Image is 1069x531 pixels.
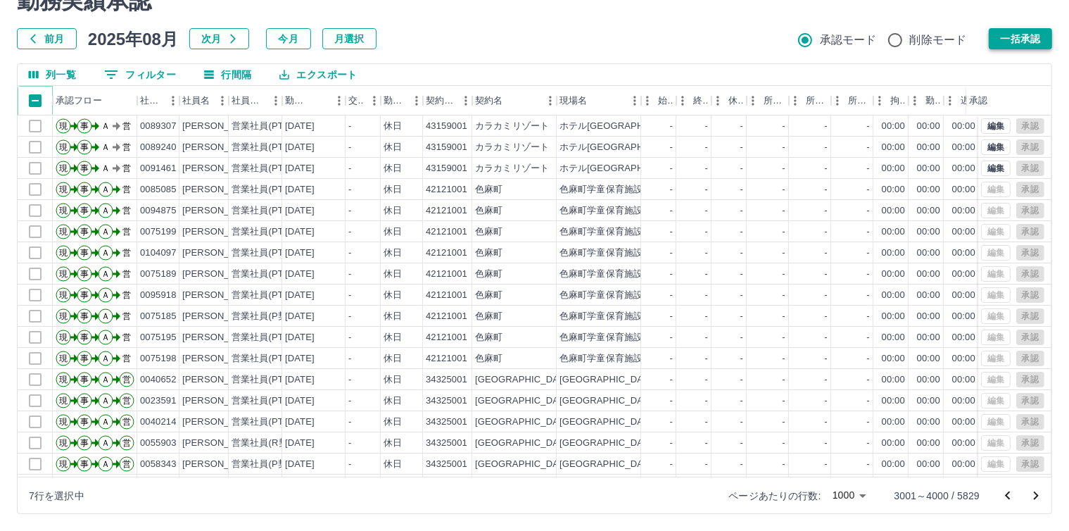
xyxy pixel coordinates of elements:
[101,163,110,173] text: Ａ
[140,86,163,115] div: 社員番号
[59,121,68,131] text: 現
[381,86,423,115] div: 勤務区分
[80,185,89,194] text: 事
[348,246,351,260] div: -
[426,86,455,115] div: 契約コード
[705,310,708,323] div: -
[101,121,110,131] text: Ａ
[825,141,828,154] div: -
[994,482,1022,510] button: 前のページへ
[384,268,402,281] div: 休日
[789,86,831,115] div: 所定終業
[917,204,940,218] div: 00:00
[867,268,870,281] div: -
[348,289,351,302] div: -
[232,183,305,196] div: 営業社員(PT契約)
[559,246,643,260] div: 色麻町学童保育施設
[783,246,785,260] div: -
[182,268,259,281] div: [PERSON_NAME]
[17,28,77,49] button: 前月
[705,289,708,302] div: -
[384,289,402,302] div: 休日
[426,183,467,196] div: 42121001
[825,183,828,196] div: -
[867,120,870,133] div: -
[182,331,259,344] div: [PERSON_NAME]
[961,86,976,115] div: 遅刻等
[348,310,351,323] div: -
[426,331,467,344] div: 42121001
[867,246,870,260] div: -
[867,310,870,323] div: -
[559,162,684,175] div: ホテル[GEOGRAPHIC_DATA]
[59,269,68,279] text: 現
[426,289,467,302] div: 42121001
[268,64,368,85] button: エクスポート
[384,246,402,260] div: 休日
[93,64,187,85] button: フィルター表示
[969,86,987,115] div: 承認
[426,225,467,239] div: 42121001
[952,225,975,239] div: 00:00
[475,225,502,239] div: 色麻町
[475,141,549,154] div: カラカミリゾート
[475,120,549,133] div: カラカミリゾート
[122,290,131,300] text: 営
[917,246,940,260] div: 00:00
[101,248,110,258] text: Ａ
[348,331,351,344] div: -
[59,290,68,300] text: 現
[212,90,233,111] button: メニュー
[285,246,315,260] div: [DATE]
[232,204,305,218] div: 営業社員(PT契約)
[705,141,708,154] div: -
[783,268,785,281] div: -
[882,310,905,323] div: 00:00
[232,289,305,302] div: 営業社員(PT契約)
[88,28,178,49] h5: 2025年08月
[80,163,89,173] text: 事
[825,120,828,133] div: -
[705,331,708,344] div: -
[122,206,131,215] text: 営
[867,204,870,218] div: -
[140,141,177,154] div: 0089240
[59,206,68,215] text: 現
[285,310,315,323] div: [DATE]
[705,246,708,260] div: -
[825,204,828,218] div: -
[952,162,975,175] div: 00:00
[232,120,305,133] div: 営業社員(PT契約)
[455,90,476,111] button: メニュー
[670,268,673,281] div: -
[624,90,645,111] button: メニュー
[670,246,673,260] div: -
[426,141,467,154] div: 43159001
[740,162,743,175] div: -
[182,183,259,196] div: [PERSON_NAME]
[426,162,467,175] div: 43159001
[426,246,467,260] div: 42121001
[559,86,587,115] div: 現場名
[182,162,259,175] div: [PERSON_NAME]
[384,310,402,323] div: 休日
[122,121,131,131] text: 営
[179,86,229,115] div: 社員名
[80,121,89,131] text: 事
[825,225,828,239] div: -
[917,310,940,323] div: 00:00
[285,331,315,344] div: [DATE]
[189,28,249,49] button: 次月
[952,246,975,260] div: 00:00
[348,120,351,133] div: -
[909,86,944,115] div: 勤務
[140,289,177,302] div: 0095918
[80,269,89,279] text: 事
[56,86,102,115] div: 承認フロー
[285,86,309,115] div: 勤務日
[348,141,351,154] div: -
[882,183,905,196] div: 00:00
[747,86,789,115] div: 所定開始
[101,227,110,237] text: Ａ
[1022,482,1050,510] button: 次のページへ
